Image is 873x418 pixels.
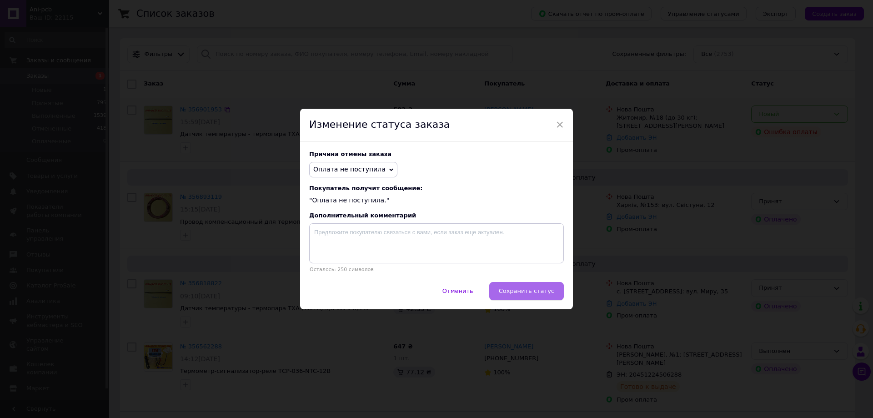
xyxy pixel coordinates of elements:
[309,212,564,219] div: Дополнительный комментарий
[556,117,564,132] span: ×
[309,151,564,157] div: Причина отмены заказа
[300,109,573,141] div: Изменение статуса заказа
[442,287,473,294] span: Отменить
[309,185,564,205] div: "Оплата не поступила."
[313,166,386,173] span: Оплата не поступила
[309,185,564,191] span: Покупатель получит сообщение:
[433,282,483,300] button: Отменить
[499,287,554,294] span: Сохранить статус
[309,267,564,272] p: Осталось: 250 символов
[489,282,564,300] button: Сохранить статус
